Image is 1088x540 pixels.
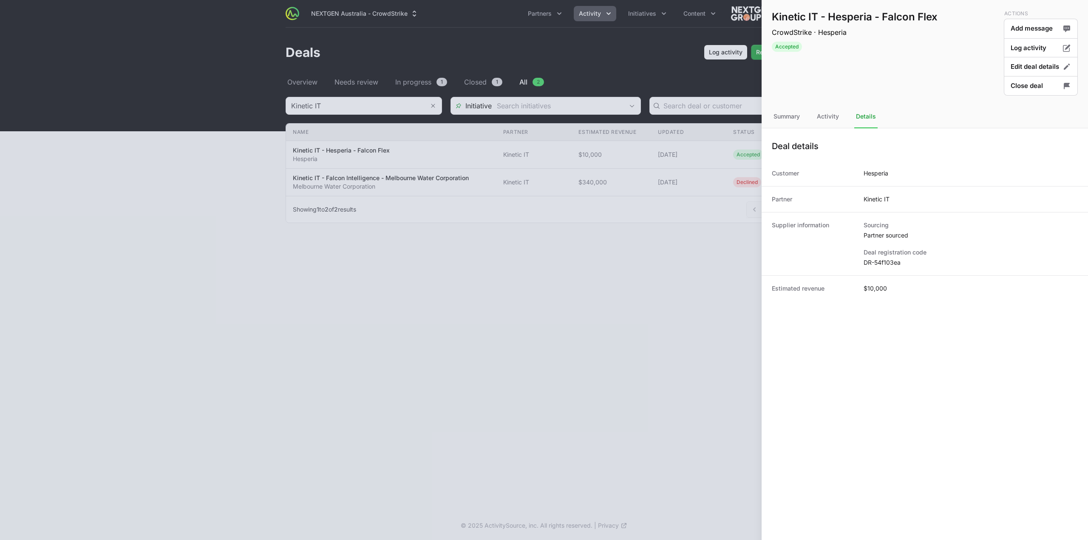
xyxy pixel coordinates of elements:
[762,105,1088,128] nav: Tabs
[864,231,1078,240] dd: Partner sourced
[772,195,853,204] dt: Partner
[1004,10,1078,17] p: Actions
[772,284,853,293] dt: Estimated revenue
[864,258,1078,267] dd: DR-54f103ea
[854,105,878,128] div: Details
[772,27,938,37] p: CrowdStrike · Hesperia
[772,169,853,178] dt: Customer
[1004,10,1078,95] div: Deal actions
[864,221,1078,229] dt: Sourcing
[772,10,938,24] h1: Kinetic IT - Hesperia - Falcon Flex
[864,169,888,178] dd: Hesperia
[864,248,1078,257] dt: Deal registration code
[1004,19,1078,39] button: Add message
[1004,76,1078,96] button: Close deal
[815,105,841,128] div: Activity
[864,195,890,204] dd: Kinetic IT
[772,105,802,128] div: Summary
[772,140,819,152] h1: Deal details
[772,221,853,267] dt: Supplier information
[1004,57,1078,77] button: Edit deal details
[1004,38,1078,58] button: Log activity
[864,284,887,293] dd: $10,000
